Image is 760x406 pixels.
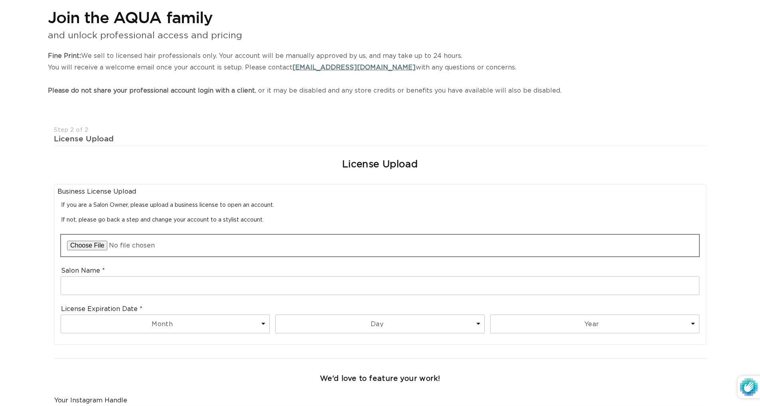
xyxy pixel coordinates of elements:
div: Step 2 of 2 [54,127,706,134]
label: Salon Name [61,267,105,275]
label: License Expiration Date [61,305,142,313]
strong: Fine Print: [48,53,81,59]
h3: We'd love to feature your work! [320,374,440,384]
label: Your Instagram Handle [54,396,127,405]
legend: Business License Upload [57,188,703,196]
h2: License Upload [342,158,418,171]
div: License Upload [54,134,706,144]
p: and unlock professional access and pricing [48,28,712,44]
h1: Join the AQUA family [48,7,712,28]
iframe: Chat Widget [652,320,760,406]
a: [EMAIL_ADDRESS][DOMAIN_NAME] [292,64,416,71]
p: If you are a Salon Owner, please upload a business license to open an account. If not, please go ... [61,202,699,224]
strong: Please do not share your professional account login with a client [48,87,255,94]
p: We sell to licensed hair professionals only. Your account will be manually approved by us, and ma... [48,50,712,96]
